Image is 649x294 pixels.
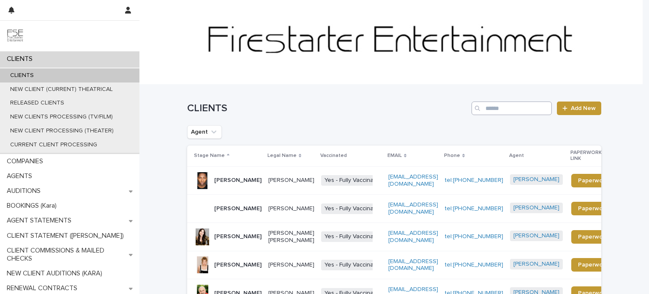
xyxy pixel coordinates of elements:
[445,206,503,212] a: tel:[PHONE_NUMBER]
[571,258,615,272] a: Paperwork
[320,151,347,160] p: Vaccinated
[578,206,608,212] span: Paperwork
[187,125,222,139] button: Agent
[214,233,262,240] p: [PERSON_NAME]
[187,223,628,251] tr: [PERSON_NAME][PERSON_NAME] [PERSON_NAME]Yes - Fully Vaccinated[EMAIL_ADDRESS][DOMAIN_NAME]tel:[PH...
[571,174,615,187] a: Paperwork
[268,205,314,212] p: [PERSON_NAME]
[268,261,314,269] p: [PERSON_NAME]
[268,177,314,184] p: [PERSON_NAME]
[3,55,39,63] p: CLIENTS
[321,231,386,242] span: Yes - Fully Vaccinated
[3,172,39,180] p: AGENTS
[387,151,402,160] p: EMAIL
[3,187,47,195] p: AUDITIONS
[388,258,438,272] a: [EMAIL_ADDRESS][DOMAIN_NAME]
[3,99,71,107] p: RELEASED CLIENTS
[3,247,129,263] p: CLIENT COMMISSIONS & MAILED CHECKS
[187,251,628,279] tr: [PERSON_NAME][PERSON_NAME]Yes - Fully Vaccinated[EMAIL_ADDRESS][DOMAIN_NAME]tel:[PHONE_NUMBER][PE...
[3,127,120,135] p: NEW CLIENT PROCESSING (THEATER)
[571,105,596,111] span: Add New
[513,232,559,239] a: [PERSON_NAME]
[388,230,438,243] a: [EMAIL_ADDRESS][DOMAIN_NAME]
[557,102,601,115] a: Add New
[268,230,314,244] p: [PERSON_NAME] [PERSON_NAME]
[3,157,50,165] p: COMPANIES
[321,203,386,214] span: Yes - Fully Vaccinated
[3,232,131,240] p: CLIENT STATEMENT ([PERSON_NAME])
[445,234,503,239] a: tel:[PHONE_NUMBER]
[321,260,386,270] span: Yes - Fully Vaccinated
[3,72,41,79] p: CLIENTS
[513,204,559,212] a: [PERSON_NAME]
[513,176,559,183] a: [PERSON_NAME]
[3,202,63,210] p: BOOKINGS (Kara)
[578,234,608,240] span: Paperwork
[570,148,610,164] p: PAPERWORK LINK
[187,166,628,195] tr: [PERSON_NAME][PERSON_NAME]Yes - Fully Vaccinated[EMAIL_ADDRESS][DOMAIN_NAME]tel:[PHONE_NUMBER][PE...
[472,102,552,115] input: Search
[444,151,460,160] p: Phone
[509,151,524,160] p: Agent
[571,202,615,215] a: Paperwork
[3,86,120,93] p: NEW CLIENT (CURRENT) THEATRICAL
[578,262,608,268] span: Paperwork
[578,178,608,184] span: Paperwork
[3,284,84,292] p: RENEWAL CONTRACTS
[187,195,628,223] tr: [PERSON_NAME][PERSON_NAME]Yes - Fully Vaccinated[EMAIL_ADDRESS][DOMAIN_NAME]tel:[PHONE_NUMBER][PE...
[214,177,262,184] p: [PERSON_NAME]
[3,113,120,121] p: NEW CLIENTS PROCESSING (TV/FILM)
[321,175,386,186] span: Yes - Fully Vaccinated
[388,174,438,187] a: [EMAIL_ADDRESS][DOMAIN_NAME]
[214,261,262,269] p: [PERSON_NAME]
[194,151,225,160] p: Stage Name
[388,202,438,215] a: [EMAIL_ADDRESS][DOMAIN_NAME]
[7,27,24,44] img: 9JgRvJ3ETPGCJDhvPVA5
[571,230,615,244] a: Paperwork
[445,262,503,268] a: tel:[PHONE_NUMBER]
[3,141,104,148] p: CURRENT CLIENT PROCESSING
[267,151,297,160] p: Legal Name
[187,102,468,115] h1: CLIENTS
[214,205,262,212] p: [PERSON_NAME]
[3,217,78,225] p: AGENT STATEMENTS
[513,261,559,268] a: [PERSON_NAME]
[445,177,503,183] a: tel:[PHONE_NUMBER]
[3,269,109,278] p: NEW CLIENT AUDITIONS (KARA)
